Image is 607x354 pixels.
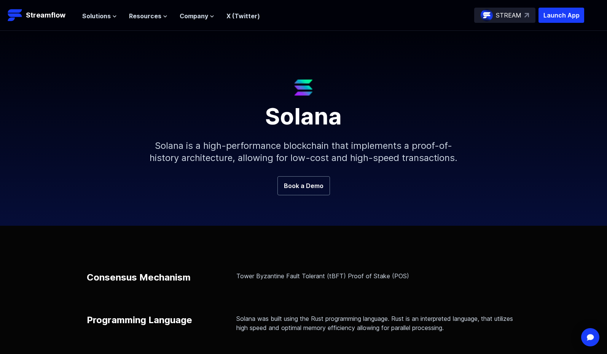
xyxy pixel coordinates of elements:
[524,13,529,18] img: top-right-arrow.svg
[121,96,486,128] h1: Solana
[26,10,65,21] p: Streamflow
[140,128,467,176] p: Solana is a high-performance blockchain that implements a proof-of-history architecture, allowing...
[87,271,191,284] p: Consensus Mechanism
[474,8,535,23] a: STREAM
[87,314,192,326] p: Programming Language
[277,176,330,195] a: Book a Demo
[226,12,260,20] a: X (Twitter)
[82,11,117,21] button: Solutions
[180,11,214,21] button: Company
[294,80,313,96] img: Solana
[236,271,521,281] p: Tower Byzantine Fault Tolerant (tBFT) Proof of Stake (POS)
[8,8,75,23] a: Streamflow
[481,9,493,21] img: streamflow-logo-circle.png
[82,11,111,21] span: Solutions
[180,11,208,21] span: Company
[129,11,161,21] span: Resources
[538,8,584,23] button: Launch App
[496,11,521,20] p: STREAM
[8,8,23,23] img: Streamflow Logo
[581,328,599,346] div: Open Intercom Messenger
[129,11,167,21] button: Resources
[236,314,521,332] p: Solana was built using the Rust programming language. Rust is an interpreted language, that utili...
